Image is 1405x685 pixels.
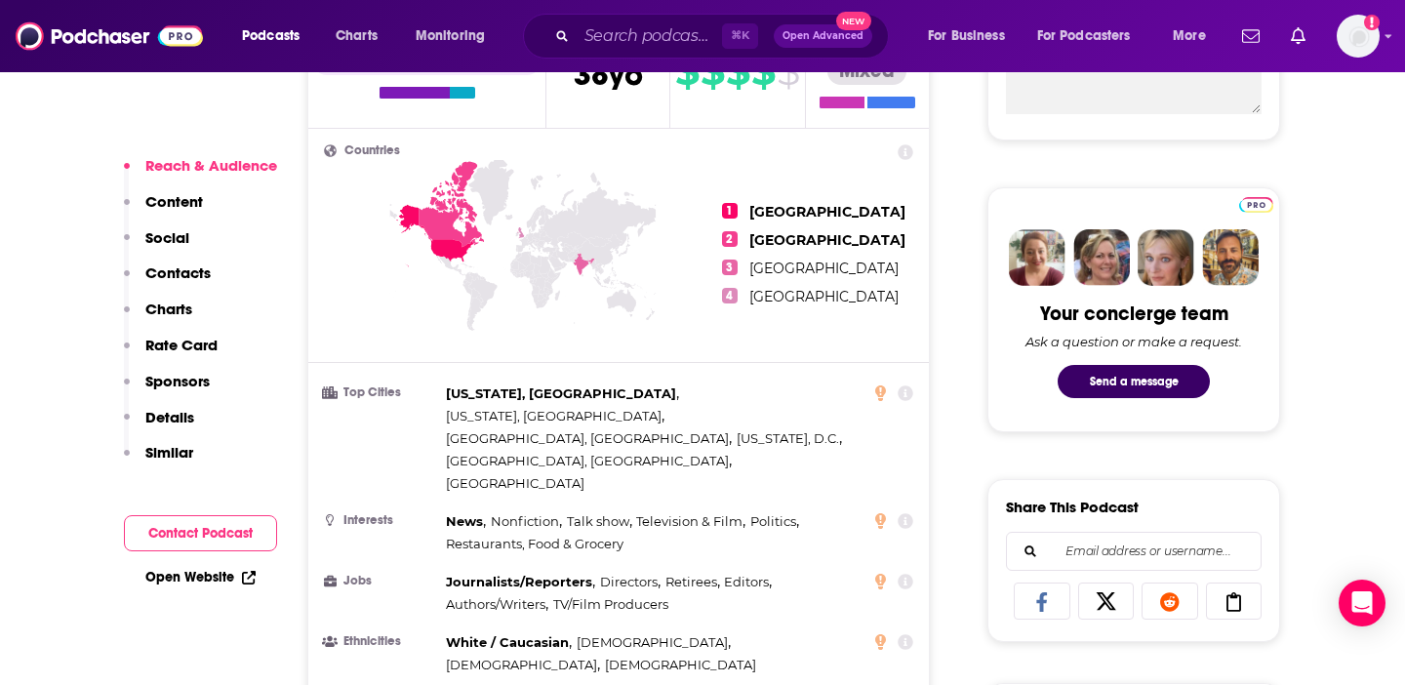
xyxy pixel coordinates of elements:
[777,56,799,87] span: $
[446,574,592,589] span: Journalists/Reporters
[567,510,632,533] span: ,
[928,22,1005,50] span: For Business
[446,631,572,654] span: ,
[724,571,772,593] span: ,
[16,18,203,55] img: Podchaser - Follow, Share and Rate Podcasts
[124,156,277,192] button: Reach & Audience
[145,228,189,247] p: Social
[124,408,194,444] button: Details
[323,20,389,52] a: Charts
[1206,583,1263,620] a: Copy Link
[124,263,211,300] button: Contacts
[1337,15,1380,58] img: User Profile
[774,24,872,48] button: Open AdvancedNew
[722,231,738,247] span: 2
[577,20,722,52] input: Search podcasts, credits, & more...
[914,20,1029,52] button: open menu
[751,56,775,87] span: $
[749,203,905,221] span: [GEOGRAPHIC_DATA]
[446,453,729,468] span: [GEOGRAPHIC_DATA], [GEOGRAPHIC_DATA]
[726,56,749,87] span: $
[124,300,192,336] button: Charts
[737,430,839,446] span: [US_STATE], D.C.
[1073,229,1130,286] img: Barbara Profile
[324,575,438,587] h3: Jobs
[750,510,799,533] span: ,
[722,260,738,275] span: 3
[749,288,899,305] span: [GEOGRAPHIC_DATA]
[665,571,720,593] span: ,
[124,228,189,264] button: Social
[446,510,486,533] span: ,
[1159,20,1230,52] button: open menu
[446,427,732,450] span: ,
[416,22,485,50] span: Monitoring
[145,408,194,426] p: Details
[665,574,717,589] span: Retirees
[749,260,899,277] span: [GEOGRAPHIC_DATA]
[344,144,400,157] span: Countries
[724,574,769,589] span: Editors
[749,231,905,249] span: [GEOGRAPHIC_DATA]
[402,20,510,52] button: open menu
[600,574,658,589] span: Directors
[750,513,796,529] span: Politics
[145,336,218,354] p: Rate Card
[1058,365,1210,398] button: Send a message
[553,596,668,612] span: TV/Film Producers
[722,23,758,49] span: ⌘ K
[577,634,728,650] span: [DEMOGRAPHIC_DATA]
[336,22,378,50] span: Charts
[1283,20,1313,53] a: Show notifications dropdown
[446,596,545,612] span: Authors/Writers
[577,631,731,654] span: ,
[1239,197,1273,213] img: Podchaser Pro
[1023,533,1245,570] input: Email address or username...
[124,443,193,479] button: Similar
[605,657,756,672] span: [DEMOGRAPHIC_DATA]
[491,510,562,533] span: ,
[242,22,300,50] span: Podcasts
[124,336,218,372] button: Rate Card
[1006,498,1139,516] h3: Share This Podcast
[1202,229,1259,286] img: Jon Profile
[446,430,729,446] span: [GEOGRAPHIC_DATA], [GEOGRAPHIC_DATA]
[1025,334,1242,349] div: Ask a question or make a request.
[145,443,193,462] p: Similar
[446,634,569,650] span: White / Caucasian
[1024,20,1159,52] button: open menu
[446,571,595,593] span: ,
[446,383,679,405] span: ,
[446,657,597,672] span: [DEMOGRAPHIC_DATA]
[1006,532,1262,571] div: Search followers
[491,513,559,529] span: Nonfiction
[1339,580,1385,626] div: Open Intercom Messenger
[737,427,842,450] span: ,
[145,372,210,390] p: Sponsors
[1364,15,1380,30] svg: Add a profile image
[836,12,871,30] span: New
[1078,583,1135,620] a: Share on X/Twitter
[446,450,732,472] span: ,
[675,56,699,87] span: $
[446,654,600,676] span: ,
[446,536,623,551] span: Restaurants, Food & Grocery
[324,386,438,399] h3: Top Cities
[446,593,548,616] span: ,
[542,14,907,59] div: Search podcasts, credits, & more...
[124,372,210,408] button: Sponsors
[574,56,643,94] span: 38 yo
[446,513,483,529] span: News
[145,192,203,211] p: Content
[1239,194,1273,213] a: Pro website
[124,515,277,551] button: Contact Podcast
[1337,15,1380,58] button: Show profile menu
[1014,583,1070,620] a: Share on Facebook
[722,288,738,303] span: 4
[145,569,256,585] a: Open Website
[446,475,584,491] span: [GEOGRAPHIC_DATA]
[145,300,192,318] p: Charts
[701,56,724,87] span: $
[1142,583,1198,620] a: Share on Reddit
